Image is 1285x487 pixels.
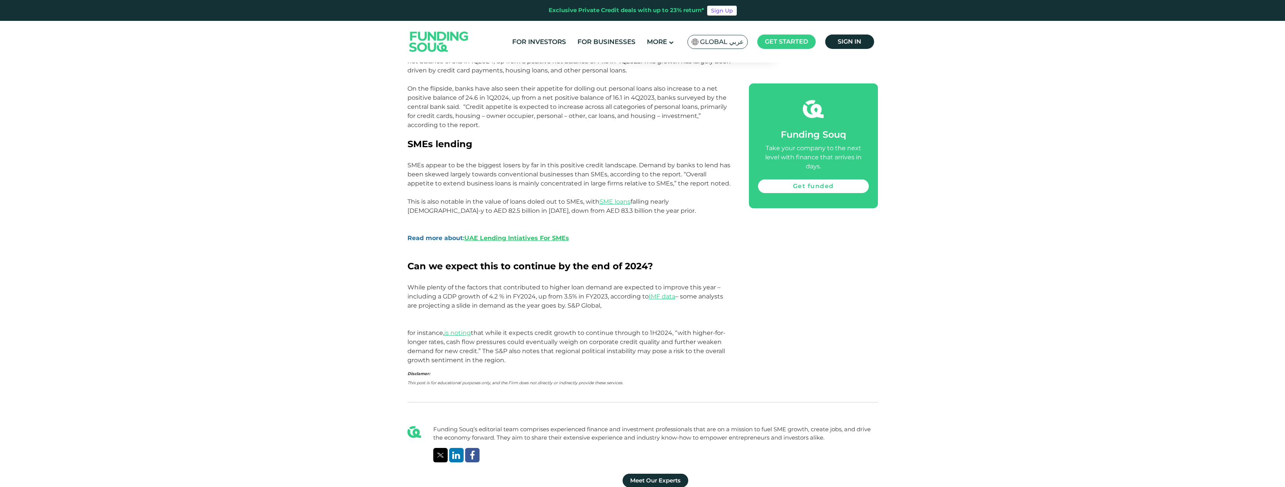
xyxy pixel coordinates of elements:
[407,371,430,376] em: Disclamer:
[647,38,667,46] span: More
[549,6,704,15] div: Exclusive Private Credit deals with up to 23% return*
[758,144,869,171] div: Take your company to the next level with finance that arrives in days.
[758,179,869,193] a: Get funded
[825,35,874,49] a: Sign in
[803,99,824,119] img: fsicon
[707,6,737,16] a: Sign Up
[433,425,878,442] div: Funding Souq’s editorial team comprises experienced finance and investment professionals that are...
[407,283,732,365] p: While plenty of the factors that contributed to higher loan demand are expected to improve this y...
[444,329,471,336] a: is noting
[407,197,732,261] p: This is also notable in the value of loans doled out to SMEs, with falling nearly [DEMOGRAPHIC_DA...
[437,453,444,457] img: twitter
[464,234,569,242] a: UAE Lending Intiatives For SMEs
[576,36,637,48] a: For Businesses
[407,234,464,242] span: Read more about
[407,48,732,84] p: Demand for personal loans have also seen growth through to the first quarter of this year, with a...
[765,38,808,45] span: Get started
[407,261,653,272] span: Can we expect this to continue by the end of 2024?
[402,23,476,61] img: Logo
[407,84,732,139] p: On the flipside, banks have also seen their appetite for dolling out personal loans also increase...
[649,293,675,300] a: IMF data
[781,129,846,140] span: Funding Souq
[407,161,732,197] p: SMEs appear to be the biggest losers by far in this positive credit landscape. Demand by banks to...
[463,234,464,242] span: :
[407,138,472,149] span: SMEs lending
[407,425,421,439] img: Blog Author
[838,38,861,45] span: Sign in
[599,198,631,205] a: SME loans
[692,39,698,45] img: SA Flag
[510,36,568,48] a: For Investors
[700,38,744,46] span: Global عربي
[407,380,623,385] em: This post is for educational purposes only, and the Firm does not directly or indirectly provide ...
